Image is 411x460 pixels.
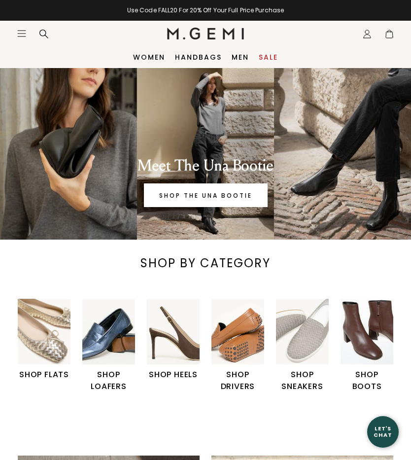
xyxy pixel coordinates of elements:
div: 5 / 6 [276,299,341,393]
a: SHOP BOOTS [341,299,393,393]
a: SHOP DRIVERS [211,299,264,393]
button: Open site menu [17,29,27,38]
h1: SHOP FLATS [18,369,70,381]
h1: SHOP LOAFERS [82,369,135,392]
div: 3 / 6 [147,299,211,381]
h1: SHOP SNEAKERS [276,369,329,392]
div: 2 / 6 [82,299,147,393]
a: SHOP HEELS [147,299,200,381]
a: Men [232,53,249,61]
a: SHOP SNEAKERS [276,299,329,393]
h1: SHOP DRIVERS [211,369,264,392]
div: 4 / 6 [211,299,276,393]
a: Banner primary button [144,183,268,207]
div: Let's Chat [367,425,399,438]
a: Women [133,53,165,61]
div: 6 / 6 [341,299,405,393]
div: 1 / 6 [18,299,82,381]
div: Meet The Una Bootie [30,156,381,176]
h1: SHOP BOOTS [341,369,393,392]
img: M.Gemi [167,28,244,39]
a: Handbags [175,53,222,61]
a: SHOP LOAFERS [82,299,135,393]
h1: SHOP HEELS [147,369,200,381]
a: Sale [259,53,278,61]
a: SHOP FLATS [18,299,70,381]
